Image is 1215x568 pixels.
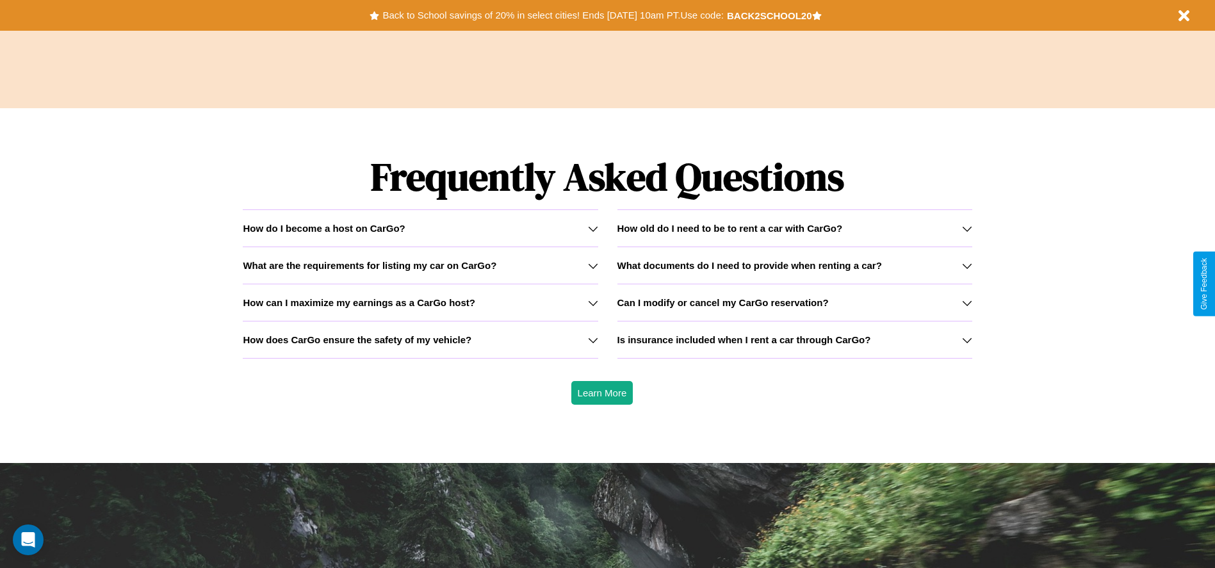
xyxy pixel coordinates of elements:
[617,260,882,271] h3: What documents do I need to provide when renting a car?
[617,297,829,308] h3: Can I modify or cancel my CarGo reservation?
[617,223,843,234] h3: How old do I need to be to rent a car with CarGo?
[243,144,972,209] h1: Frequently Asked Questions
[243,260,496,271] h3: What are the requirements for listing my car on CarGo?
[243,297,475,308] h3: How can I maximize my earnings as a CarGo host?
[571,381,633,405] button: Learn More
[617,334,871,345] h3: Is insurance included when I rent a car through CarGo?
[13,524,44,555] div: Open Intercom Messenger
[1200,258,1209,310] div: Give Feedback
[379,6,726,24] button: Back to School savings of 20% in select cities! Ends [DATE] 10am PT.Use code:
[243,223,405,234] h3: How do I become a host on CarGo?
[727,10,812,21] b: BACK2SCHOOL20
[243,334,471,345] h3: How does CarGo ensure the safety of my vehicle?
